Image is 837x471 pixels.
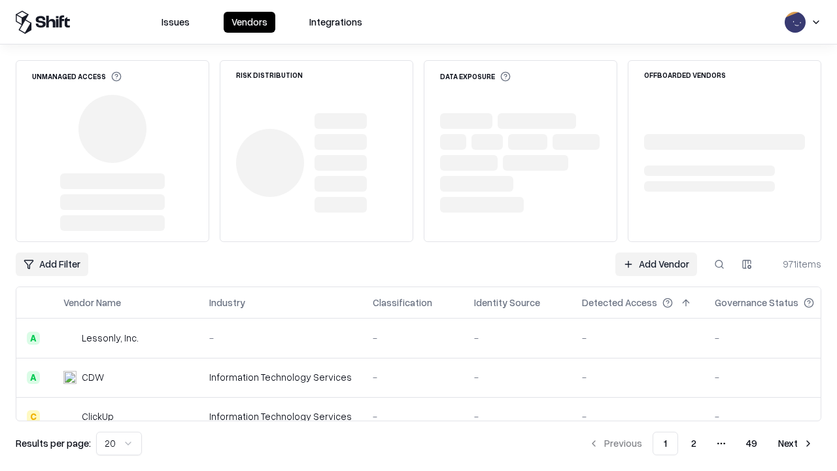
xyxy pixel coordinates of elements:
[373,296,432,309] div: Classification
[27,332,40,345] div: A
[681,432,707,455] button: 2
[582,370,694,384] div: -
[582,296,657,309] div: Detected Access
[715,370,835,384] div: -
[209,296,245,309] div: Industry
[63,371,77,384] img: CDW
[615,253,697,276] a: Add Vendor
[474,370,561,384] div: -
[16,253,88,276] button: Add Filter
[209,331,352,345] div: -
[209,410,352,423] div: Information Technology Services
[32,71,122,82] div: Unmanaged Access
[209,370,352,384] div: Information Technology Services
[16,436,91,450] p: Results per page:
[769,257,821,271] div: 971 items
[373,370,453,384] div: -
[373,410,453,423] div: -
[715,296,798,309] div: Governance Status
[63,410,77,423] img: ClickUp
[582,331,694,345] div: -
[373,331,453,345] div: -
[653,432,678,455] button: 1
[582,410,694,423] div: -
[82,370,104,384] div: CDW
[63,296,121,309] div: Vendor Name
[474,331,561,345] div: -
[27,410,40,423] div: C
[736,432,768,455] button: 49
[581,432,821,455] nav: pagination
[224,12,275,33] button: Vendors
[82,410,114,423] div: ClickUp
[474,296,540,309] div: Identity Source
[644,71,726,78] div: Offboarded Vendors
[715,331,835,345] div: -
[63,332,77,345] img: Lessonly, Inc.
[770,432,821,455] button: Next
[154,12,197,33] button: Issues
[82,331,139,345] div: Lessonly, Inc.
[440,71,511,82] div: Data Exposure
[474,410,561,423] div: -
[27,371,40,384] div: A
[715,410,835,423] div: -
[301,12,370,33] button: Integrations
[236,71,303,78] div: Risk Distribution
